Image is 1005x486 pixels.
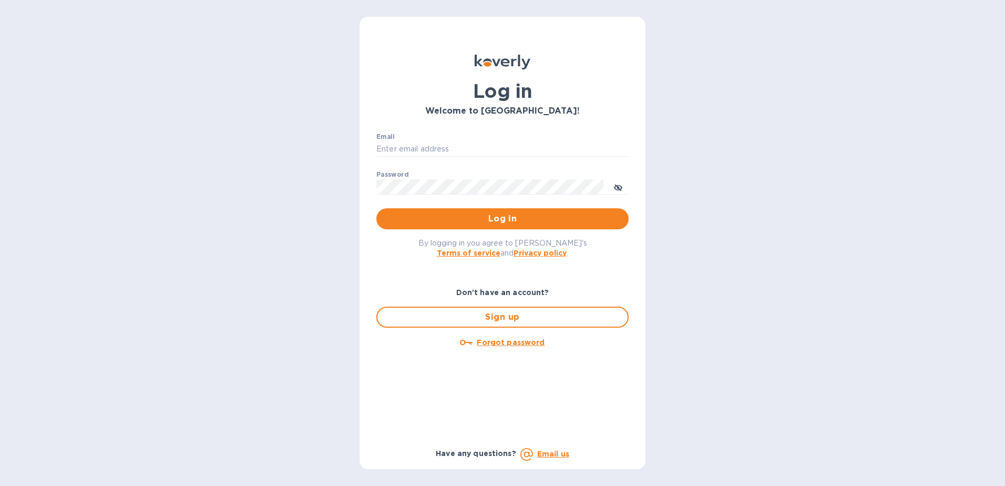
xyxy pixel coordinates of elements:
[456,288,549,297] b: Don't have an account?
[376,171,408,178] label: Password
[376,208,629,229] button: Log in
[385,212,620,225] span: Log in
[477,338,545,347] u: Forgot password
[376,141,629,157] input: Enter email address
[376,106,629,116] h3: Welcome to [GEOGRAPHIC_DATA]!
[376,80,629,102] h1: Log in
[386,311,619,323] span: Sign up
[537,450,569,458] a: Email us
[608,176,629,197] button: toggle password visibility
[514,249,567,257] a: Privacy policy
[437,249,500,257] a: Terms of service
[376,134,395,140] label: Email
[376,307,629,328] button: Sign up
[436,449,516,458] b: Have any questions?
[475,55,530,69] img: Koverly
[418,239,587,257] span: By logging in you agree to [PERSON_NAME]'s and .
